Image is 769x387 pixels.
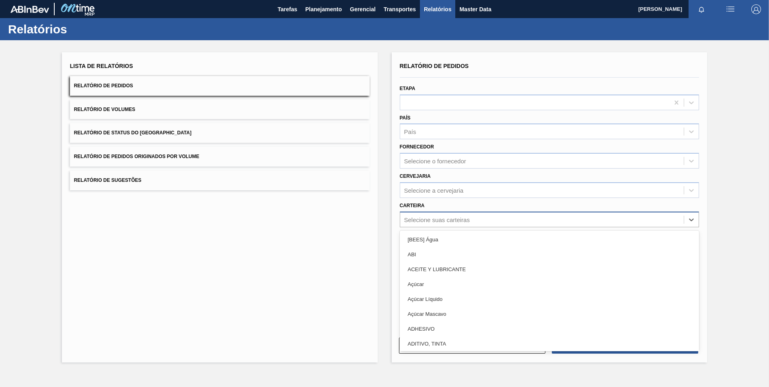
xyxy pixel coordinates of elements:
[459,4,491,14] span: Master Data
[74,107,135,112] span: Relatório de Volumes
[384,4,416,14] span: Transportes
[404,128,416,135] div: País
[74,154,199,159] span: Relatório de Pedidos Originados por Volume
[350,4,376,14] span: Gerencial
[74,130,191,136] span: Relatório de Status do [GEOGRAPHIC_DATA]
[404,158,466,165] div: Selecione o fornecedor
[400,144,434,150] label: Fornecedor
[70,63,133,69] span: Lista de Relatórios
[424,4,451,14] span: Relatórios
[400,277,699,292] div: Açúcar
[400,86,415,91] label: Etapa
[70,171,370,190] button: Relatório de Sugestões
[400,232,699,247] div: [BEES] Água
[400,336,699,351] div: ADITIVO, TINTA
[400,203,425,208] label: Carteira
[74,177,142,183] span: Relatório de Sugestões
[70,123,370,143] button: Relatório de Status do [GEOGRAPHIC_DATA]
[404,216,470,223] div: Selecione suas carteiras
[400,321,699,336] div: ADHESIVO
[400,63,469,69] span: Relatório de Pedidos
[305,4,342,14] span: Planejamento
[751,4,761,14] img: Logout
[400,173,431,179] label: Cervejaria
[70,100,370,119] button: Relatório de Volumes
[70,147,370,167] button: Relatório de Pedidos Originados por Volume
[70,76,370,96] button: Relatório de Pedidos
[278,4,297,14] span: Tarefas
[10,6,49,13] img: TNhmsLtSVTkK8tSr43FrP2fwEKptu5GPRR3wAAAABJRU5ErkJggg==
[726,4,735,14] img: userActions
[400,307,699,321] div: Açúcar Mascavo
[400,262,699,277] div: ACEITE Y LUBRICANTE
[400,115,411,121] label: País
[400,292,699,307] div: Açúcar Líquido
[399,338,545,354] button: Limpar
[74,83,133,89] span: Relatório de Pedidos
[8,25,151,34] h1: Relatórios
[404,187,464,193] div: Selecione a cervejaria
[400,247,699,262] div: ABI
[689,4,714,15] button: Notificações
